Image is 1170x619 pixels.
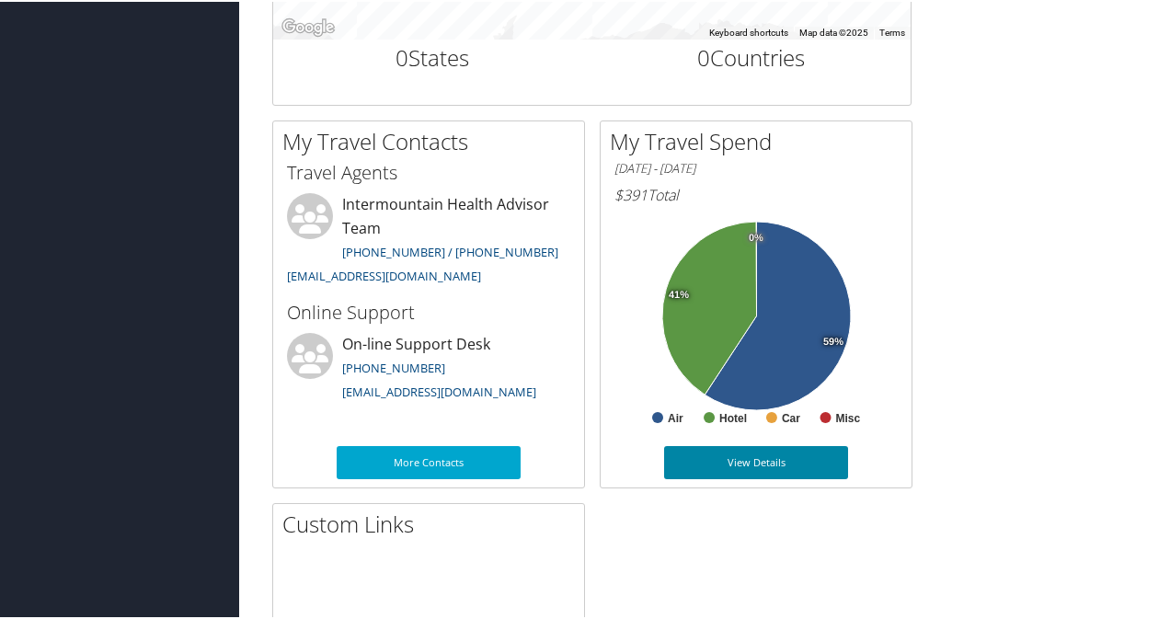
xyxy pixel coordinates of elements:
h6: Total [614,183,898,203]
a: [PHONE_NUMBER] / [PHONE_NUMBER] [342,242,558,258]
tspan: 41% [669,288,689,299]
h2: States [287,40,579,72]
h2: My Travel Contacts [282,124,584,155]
text: Air [668,410,683,423]
span: 0 [697,40,710,71]
tspan: 59% [823,335,843,346]
li: Intermountain Health Advisor Team [278,191,579,290]
h3: Online Support [287,298,570,324]
span: 0 [396,40,408,71]
text: Hotel [719,410,747,423]
img: Google [278,14,338,38]
h2: Countries [606,40,898,72]
h3: Travel Agents [287,158,570,184]
h2: My Travel Spend [610,124,912,155]
a: View Details [664,444,848,477]
a: [PHONE_NUMBER] [342,358,445,374]
text: Misc [836,410,861,423]
a: Open this area in Google Maps (opens a new window) [278,14,338,38]
a: Terms (opens in new tab) [879,26,905,36]
button: Keyboard shortcuts [709,25,788,38]
a: [EMAIL_ADDRESS][DOMAIN_NAME] [287,266,481,282]
text: Car [782,410,800,423]
tspan: 0% [749,231,763,242]
a: More Contacts [337,444,521,477]
a: [EMAIL_ADDRESS][DOMAIN_NAME] [342,382,536,398]
span: $391 [614,183,648,203]
h2: Custom Links [282,507,584,538]
li: On-line Support Desk [278,331,579,407]
h6: [DATE] - [DATE] [614,158,898,176]
span: Map data ©2025 [799,26,868,36]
